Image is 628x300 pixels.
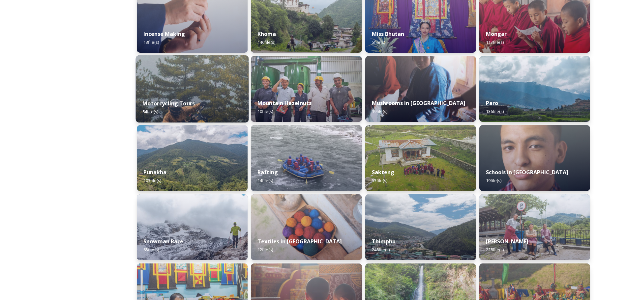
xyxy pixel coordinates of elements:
span: 14 file(s) [257,177,273,183]
img: Trashi%2520Yangtse%2520090723%2520by%2520Amp%2520Sripimanwat-187.jpg [479,194,590,260]
strong: Paro [486,99,498,107]
span: 19 file(s) [372,108,387,114]
img: WattBryan-20170720-0740-P50.jpg [251,56,362,122]
img: Paro%2520050723%2520by%2520Amp%2520Sripimanwat-20.jpg [479,56,590,122]
strong: Sakteng [372,169,394,176]
strong: Incense Making [143,30,185,38]
img: _SCH9806.jpg [251,194,362,260]
strong: Thimphu [372,238,396,245]
span: 5 file(s) [372,39,385,45]
strong: Schools in [GEOGRAPHIC_DATA] [486,169,568,176]
strong: Mongar [486,30,507,38]
img: Thimphu%2520190723%2520by%2520Amp%2520Sripimanwat-43.jpg [365,194,476,260]
img: _SCH2151_FINAL_RGB.jpg [479,125,590,191]
strong: Mushrooms in [GEOGRAPHIC_DATA] [372,99,465,107]
img: Sakteng%2520070723%2520by%2520Nantawat-5.jpg [365,125,476,191]
span: 10 file(s) [257,108,273,114]
span: 12 file(s) [257,247,273,253]
span: 248 file(s) [372,247,390,253]
span: 136 file(s) [486,108,504,114]
strong: Textiles in [GEOGRAPHIC_DATA] [257,238,342,245]
span: 53 file(s) [372,177,387,183]
img: 2022-10-01%252012.59.42.jpg [137,125,248,191]
span: 103 file(s) [143,177,161,183]
span: 19 file(s) [486,177,501,183]
span: 13 file(s) [143,39,159,45]
strong: Miss Bhutan [372,30,404,38]
strong: Motorcycling Tours [142,100,195,107]
span: 228 file(s) [486,247,504,253]
strong: Punakha [143,169,166,176]
img: By%2520Leewang%2520Tobgay%252C%2520President%252C%2520The%2520Badgers%2520Motorcycle%2520Club%252... [136,55,249,123]
img: f73f969a-3aba-4d6d-a863-38e7472ec6b1.JPG [251,125,362,191]
strong: Rafting [257,169,278,176]
strong: Khoma [257,30,276,38]
strong: Mountain Hazelnuts [257,99,312,107]
strong: Snowman Race [143,238,183,245]
img: Snowman%2520Race41.jpg [137,194,248,260]
span: 113 file(s) [486,39,504,45]
span: 65 file(s) [143,247,159,253]
img: _SCH7798.jpg [365,56,476,122]
span: 54 file(s) [142,109,158,115]
span: 146 file(s) [257,39,275,45]
strong: [PERSON_NAME] [486,238,528,245]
